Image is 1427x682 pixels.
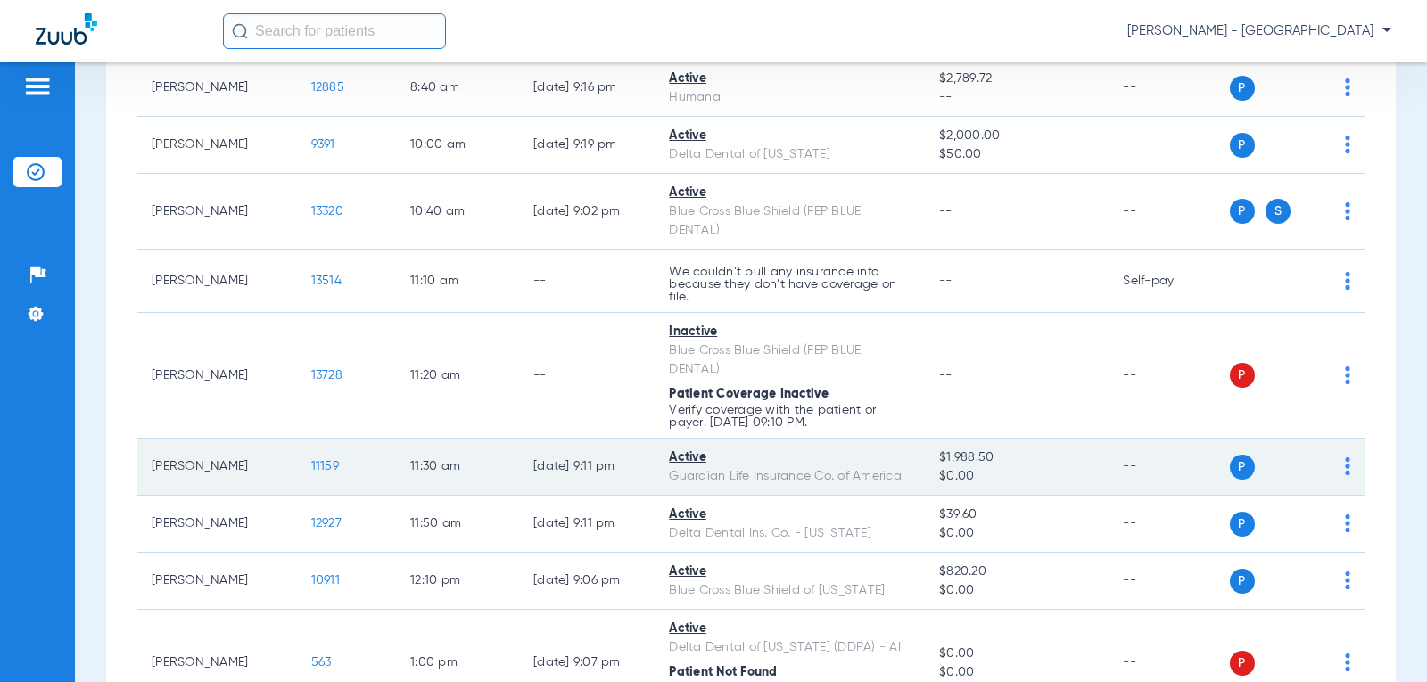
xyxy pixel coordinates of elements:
[669,524,911,543] div: Delta Dental Ins. Co. - [US_STATE]
[137,60,297,117] td: [PERSON_NAME]
[1230,455,1255,480] span: P
[669,666,777,678] span: Patient Not Found
[939,563,1094,581] span: $820.20
[519,174,655,250] td: [DATE] 9:02 PM
[939,581,1094,600] span: $0.00
[1345,571,1350,589] img: group-dot-blue.svg
[669,145,911,164] div: Delta Dental of [US_STATE]
[311,460,339,472] span: 11159
[669,127,911,145] div: Active
[1230,651,1255,676] span: P
[1345,457,1350,475] img: group-dot-blue.svg
[519,313,655,439] td: --
[1109,439,1229,496] td: --
[396,313,519,439] td: 11:20 AM
[939,127,1094,145] span: $2,000.00
[519,117,655,174] td: [DATE] 9:19 PM
[311,369,342,382] span: 13728
[939,145,1094,164] span: $50.00
[1345,78,1350,96] img: group-dot-blue.svg
[939,505,1094,524] span: $39.60
[137,439,297,496] td: [PERSON_NAME]
[669,620,911,638] div: Active
[396,496,519,553] td: 11:50 AM
[1109,313,1229,439] td: --
[519,60,655,117] td: [DATE] 9:16 PM
[669,341,911,379] div: Blue Cross Blue Shield (FEP BLUE DENTAL)
[939,70,1094,88] span: $2,789.72
[137,250,297,313] td: [PERSON_NAME]
[311,517,342,530] span: 12927
[1230,76,1255,101] span: P
[669,70,911,88] div: Active
[1345,136,1350,153] img: group-dot-blue.svg
[311,138,335,151] span: 9391
[669,323,911,341] div: Inactive
[137,117,297,174] td: [PERSON_NAME]
[669,266,911,303] p: We couldn’t pull any insurance info because they don’t have coverage on file.
[1109,174,1229,250] td: --
[1345,653,1350,671] img: group-dot-blue.svg
[1345,272,1350,290] img: group-dot-blue.svg
[669,404,911,429] p: Verify coverage with the patient or payer. [DATE] 09:10 PM.
[669,388,829,400] span: Patient Coverage Inactive
[1230,363,1255,388] span: P
[1345,514,1350,532] img: group-dot-blue.svg
[939,524,1094,543] span: $0.00
[669,467,911,486] div: Guardian Life Insurance Co. of America
[137,174,297,250] td: [PERSON_NAME]
[939,467,1094,486] span: $0.00
[137,553,297,610] td: [PERSON_NAME]
[1109,250,1229,313] td: Self-pay
[1109,553,1229,610] td: --
[1230,569,1255,594] span: P
[519,439,655,496] td: [DATE] 9:11 PM
[311,656,332,669] span: 563
[396,439,519,496] td: 11:30 AM
[669,184,911,202] div: Active
[1230,199,1255,224] span: P
[396,117,519,174] td: 10:00 AM
[939,645,1094,663] span: $0.00
[232,23,248,39] img: Search Icon
[311,81,344,94] span: 12885
[311,275,342,287] span: 13514
[396,174,519,250] td: 10:40 AM
[36,13,97,45] img: Zuub Logo
[1345,366,1350,384] img: group-dot-blue.svg
[939,88,1094,107] span: --
[396,250,519,313] td: 11:10 AM
[519,553,655,610] td: [DATE] 9:06 PM
[939,448,1094,467] span: $1,988.50
[669,505,911,524] div: Active
[669,448,911,467] div: Active
[669,88,911,107] div: Humana
[669,563,911,581] div: Active
[223,13,446,49] input: Search for patients
[519,496,655,553] td: [DATE] 9:11 PM
[1109,496,1229,553] td: --
[1266,199,1291,224] span: S
[669,581,911,600] div: Blue Cross Blue Shield of [US_STATE]
[939,663,1094,682] span: $0.00
[669,202,911,240] div: Blue Cross Blue Shield (FEP BLUE DENTAL)
[396,553,519,610] td: 12:10 PM
[669,638,911,657] div: Delta Dental of [US_STATE] (DDPA) - AI
[311,574,340,587] span: 10911
[137,496,297,553] td: [PERSON_NAME]
[23,76,52,97] img: hamburger-icon
[939,369,953,382] span: --
[396,60,519,117] td: 8:40 AM
[1109,60,1229,117] td: --
[1127,22,1391,40] span: [PERSON_NAME] - [GEOGRAPHIC_DATA]
[939,275,953,287] span: --
[311,205,343,218] span: 13320
[1230,133,1255,158] span: P
[1345,202,1350,220] img: group-dot-blue.svg
[1230,512,1255,537] span: P
[939,205,953,218] span: --
[1109,117,1229,174] td: --
[137,313,297,439] td: [PERSON_NAME]
[519,250,655,313] td: --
